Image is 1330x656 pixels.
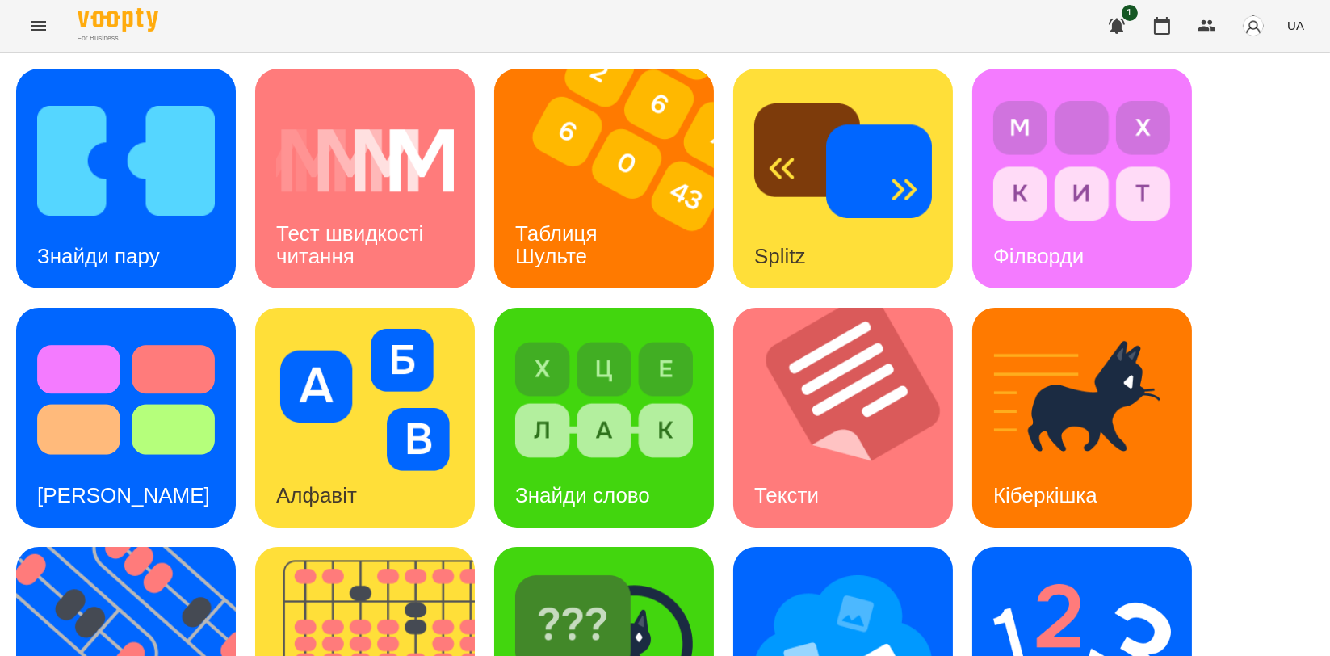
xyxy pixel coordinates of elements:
h3: Splitz [754,244,806,268]
img: avatar_s.png [1242,15,1265,37]
span: 1 [1122,5,1138,21]
button: UA [1281,11,1311,40]
img: Кіберкішка [993,329,1171,471]
a: АлфавітАлфавіт [255,308,475,528]
a: Тест швидкості читанняТест швидкості читання [255,69,475,288]
h3: Знайди слово [515,483,650,507]
h3: Алфавіт [276,483,357,507]
h3: Знайди пару [37,244,160,268]
a: Тест Струпа[PERSON_NAME] [16,308,236,528]
img: Тексти [733,308,973,528]
h3: Філворди [993,244,1084,268]
h3: Кіберкішка [993,483,1097,507]
img: Splitz [754,90,932,232]
img: Тест швидкості читання [276,90,454,232]
img: Знайди слово [515,329,693,471]
a: ФілвордиФілворди [972,69,1192,288]
img: Знайди пару [37,90,215,232]
h3: Тексти [754,483,819,507]
button: Menu [19,6,58,45]
img: Філворди [993,90,1171,232]
img: Тест Струпа [37,329,215,471]
a: ТекстиТексти [733,308,953,528]
span: For Business [78,33,158,44]
a: Знайди паруЗнайди пару [16,69,236,288]
a: КіберкішкаКіберкішка [972,308,1192,528]
span: UA [1287,17,1304,34]
a: SplitzSplitz [733,69,953,288]
h3: Тест швидкості читання [276,221,429,267]
img: Voopty Logo [78,8,158,32]
img: Таблиця Шульте [494,69,734,288]
a: Таблиця ШультеТаблиця Шульте [494,69,714,288]
h3: Таблиця Шульте [515,221,603,267]
h3: [PERSON_NAME] [37,483,210,507]
a: Знайди словоЗнайди слово [494,308,714,528]
img: Алфавіт [276,329,454,471]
